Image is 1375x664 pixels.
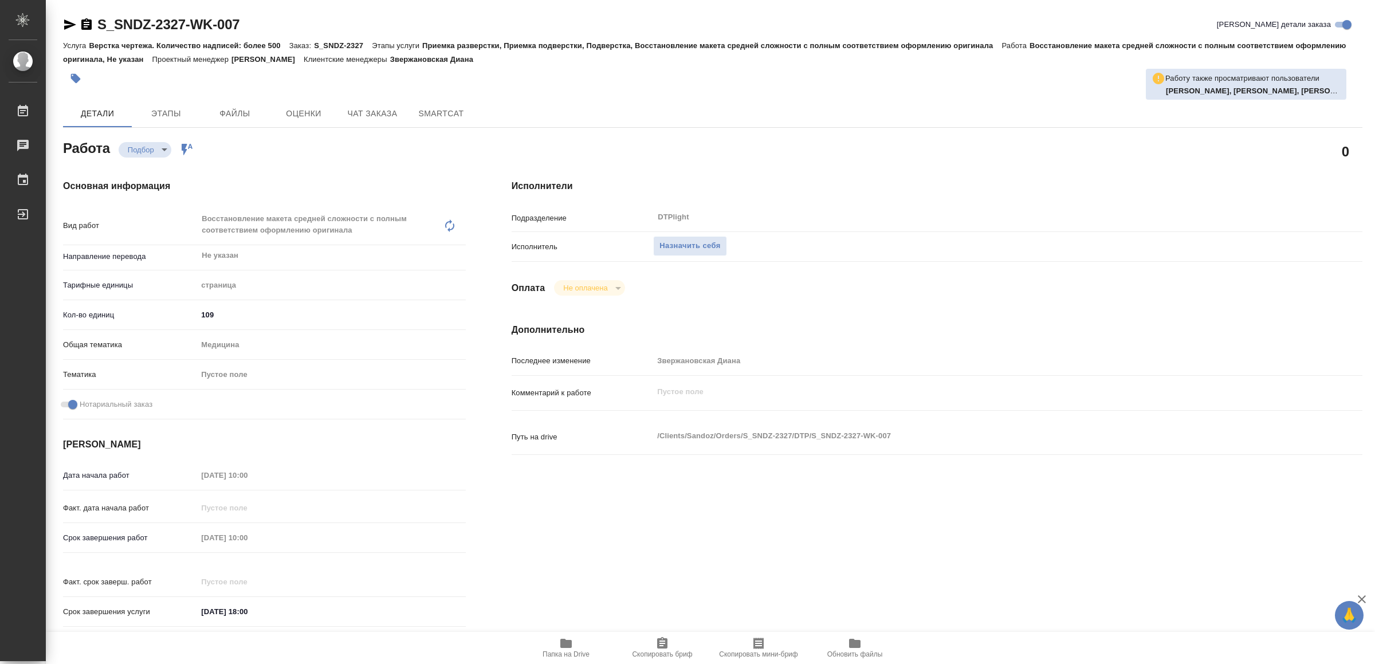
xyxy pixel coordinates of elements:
[207,107,262,121] span: Файлы
[197,335,465,355] div: Медицина
[632,650,692,658] span: Скопировать бриф
[512,281,545,295] h4: Оплата
[97,17,239,32] a: S_SNDZ-2327-WK-007
[314,41,372,50] p: S_SNDZ-2327
[1165,73,1319,84] p: Работу также просматривают пользователи
[63,309,197,321] p: Кол-во единиц
[63,339,197,351] p: Общая тематика
[63,41,89,50] p: Услуга
[89,41,289,50] p: Верстка чертежа. Количество надписей: более 500
[390,55,482,64] p: Звержановская Диана
[512,431,654,443] p: Путь на drive
[372,41,422,50] p: Этапы услуги
[63,369,197,380] p: Тематика
[304,55,390,64] p: Клиентские менеджеры
[1001,41,1030,50] p: Работа
[70,107,125,121] span: Детали
[63,18,77,32] button: Скопировать ссылку для ЯМессенджера
[289,41,314,50] p: Заказ:
[560,283,611,293] button: Не оплачена
[422,41,1001,50] p: Приемка разверстки, Приемка подверстки, Подверстка, Восстановление макета средней сложности с пол...
[827,650,883,658] span: Обновить файлы
[1335,601,1364,630] button: 🙏
[197,307,465,323] input: ✎ Введи что-нибудь
[710,632,807,664] button: Скопировать мини-бриф
[152,55,231,64] p: Проектный менеджер
[719,650,797,658] span: Скопировать мини-бриф
[1342,142,1349,161] h2: 0
[276,107,331,121] span: Оценки
[659,239,720,253] span: Назначить себя
[1217,19,1331,30] span: [PERSON_NAME] детали заказа
[197,500,297,516] input: Пустое поле
[63,532,197,544] p: Срок завершения работ
[63,66,88,91] button: Добавить тэг
[80,18,93,32] button: Скопировать ссылку
[63,502,197,514] p: Факт. дата начала работ
[807,632,903,664] button: Обновить файлы
[63,251,197,262] p: Направление перевода
[63,220,197,231] p: Вид работ
[197,467,297,484] input: Пустое поле
[139,107,194,121] span: Этапы
[543,650,590,658] span: Папка на Drive
[197,529,297,546] input: Пустое поле
[124,145,158,155] button: Подбор
[512,387,654,399] p: Комментарий к работе
[345,107,400,121] span: Чат заказа
[197,603,297,620] input: ✎ Введи что-нибудь
[63,280,197,291] p: Тарифные единицы
[63,606,197,618] p: Срок завершения услуги
[80,399,152,410] span: Нотариальный заказ
[512,355,654,367] p: Последнее изменение
[1166,85,1341,97] p: Васильева Наталья, Носкова Анна, Васильева Ольга, Гусельников Роман
[614,632,710,664] button: Скопировать бриф
[201,369,451,380] div: Пустое поле
[653,352,1291,369] input: Пустое поле
[63,137,110,158] h2: Работа
[231,55,304,64] p: [PERSON_NAME]
[653,236,726,256] button: Назначить себя
[63,576,197,588] p: Факт. срок заверш. работ
[653,426,1291,446] textarea: /Clients/Sandoz/Orders/S_SNDZ-2327/DTP/S_SNDZ-2327-WK-007
[512,323,1362,337] h4: Дополнительно
[554,280,624,296] div: Подбор
[197,276,465,295] div: страница
[1339,603,1359,627] span: 🙏
[63,438,466,451] h4: [PERSON_NAME]
[197,573,297,590] input: Пустое поле
[512,213,654,224] p: Подразделение
[518,632,614,664] button: Папка на Drive
[63,179,466,193] h4: Основная информация
[512,241,654,253] p: Исполнитель
[197,365,465,384] div: Пустое поле
[414,107,469,121] span: SmartCat
[63,470,197,481] p: Дата начала работ
[119,142,171,158] div: Подбор
[512,179,1362,193] h4: Исполнители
